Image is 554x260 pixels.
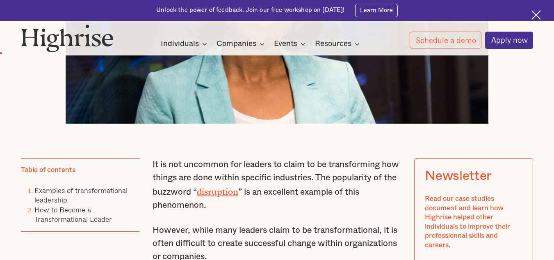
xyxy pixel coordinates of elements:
div: Events [274,39,308,49]
div: Newsletter [425,169,492,184]
img: Highrise logo [21,24,114,52]
div: Resources [315,39,351,49]
div: Unlock the power of feedback. Join our free workshop on [DATE]! [156,6,344,14]
div: Events [274,39,297,49]
a: Apply now [485,32,533,49]
p: It is not uncommon for leaders to claim to be transforming how things are done within specific in... [153,158,401,212]
a: How to Become a Transformational Leader [34,204,112,225]
a: Examples of transformational leadership [34,185,128,205]
div: Individuals [161,39,210,49]
a: disruption [197,187,238,192]
div: Individuals [161,39,199,49]
div: Companies [217,39,267,49]
div: Read our case studies document and learn how Highrise helped other individuals to improve their p... [425,194,522,250]
div: Companies [217,39,256,49]
a: Schedule a demo [410,32,482,48]
img: Cross icon [531,10,541,20]
div: Table of contents [21,166,75,175]
div: Resources [315,39,362,49]
a: Learn More [355,4,398,17]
